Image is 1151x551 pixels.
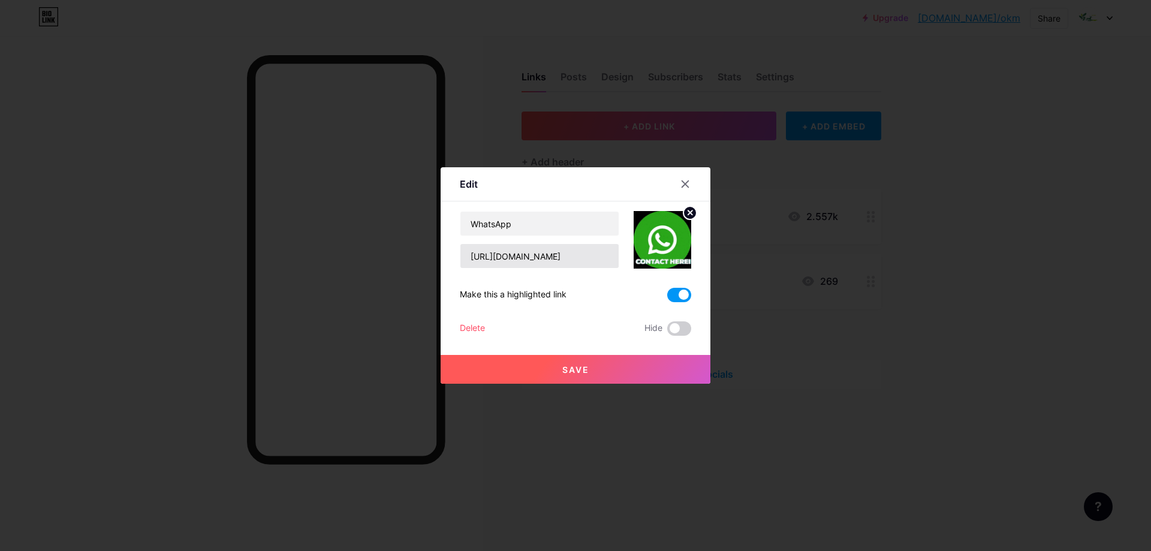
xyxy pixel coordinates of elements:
input: Title [460,212,619,236]
span: Hide [644,321,662,336]
div: Delete [460,321,485,336]
span: Save [562,365,589,375]
input: URL [460,244,619,268]
div: Edit [460,177,478,191]
img: link_thumbnail [634,211,691,269]
div: Make this a highlighted link [460,288,567,302]
button: Save [441,355,710,384]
